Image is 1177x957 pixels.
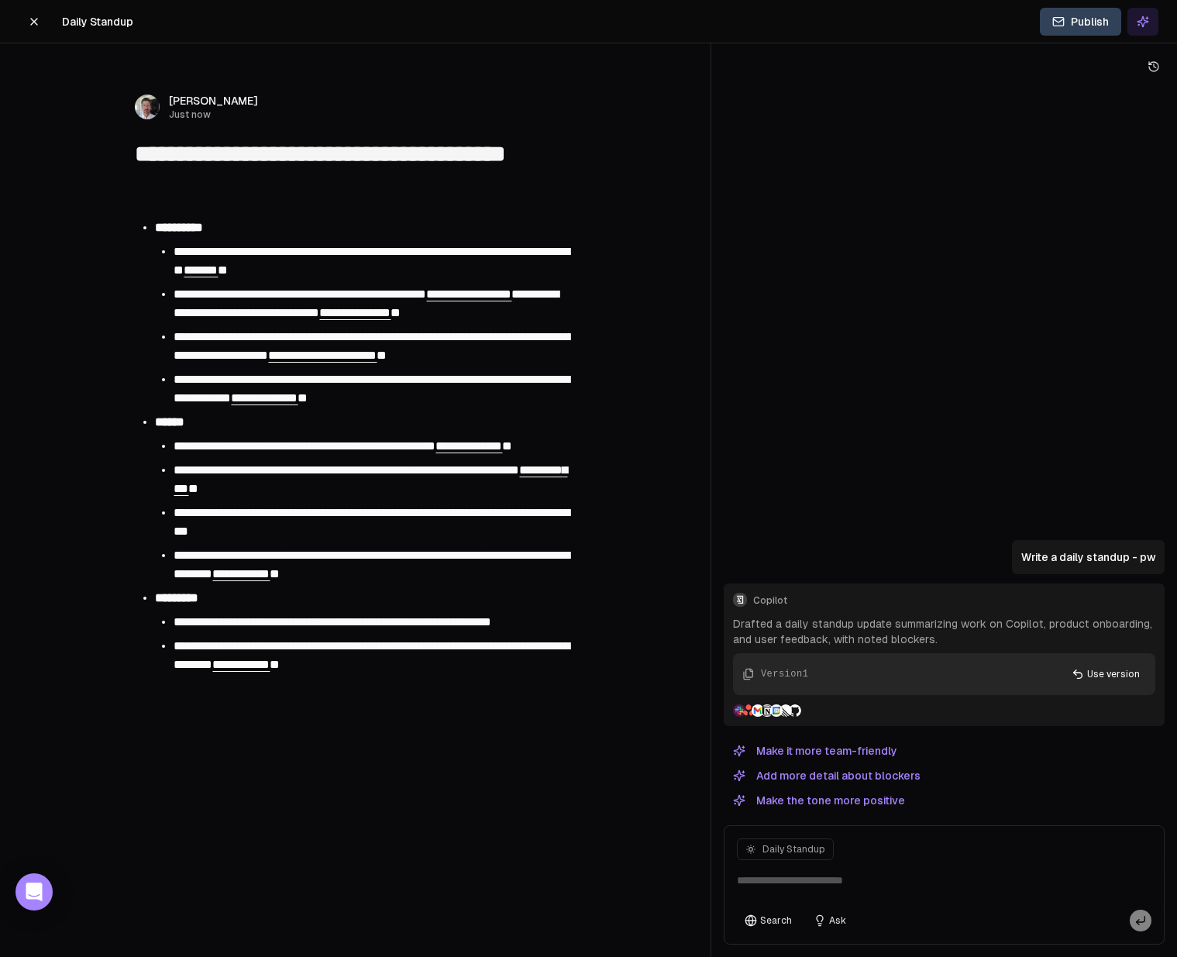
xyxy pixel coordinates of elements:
[724,766,930,785] button: Add more detail about blockers
[724,742,907,760] button: Make it more team-friendly
[733,616,1155,647] p: Drafted a daily standup update summarizing work on Copilot, product onboarding, and user feedback...
[806,910,854,931] button: Ask
[742,704,755,716] img: Asana
[780,704,792,717] img: Linear
[789,704,801,717] img: GitHub
[752,704,764,717] img: Gmail
[724,791,914,810] button: Make the tone more positive
[753,594,1155,607] span: Copilot
[762,843,825,855] span: Daily Standup
[770,704,783,717] img: Google Calendar
[761,667,808,681] div: Version 1
[1040,8,1121,36] button: Publish
[737,910,800,931] button: Search
[1062,663,1149,686] button: Use version
[15,873,53,911] div: Open Intercom Messenger
[169,108,258,121] span: Just now
[1021,549,1155,565] p: Write a daily standup - pw
[761,704,773,717] img: Notion
[733,704,745,717] img: Slack
[135,95,160,119] img: _image
[62,14,133,29] span: Daily Standup
[169,93,258,108] span: [PERSON_NAME]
